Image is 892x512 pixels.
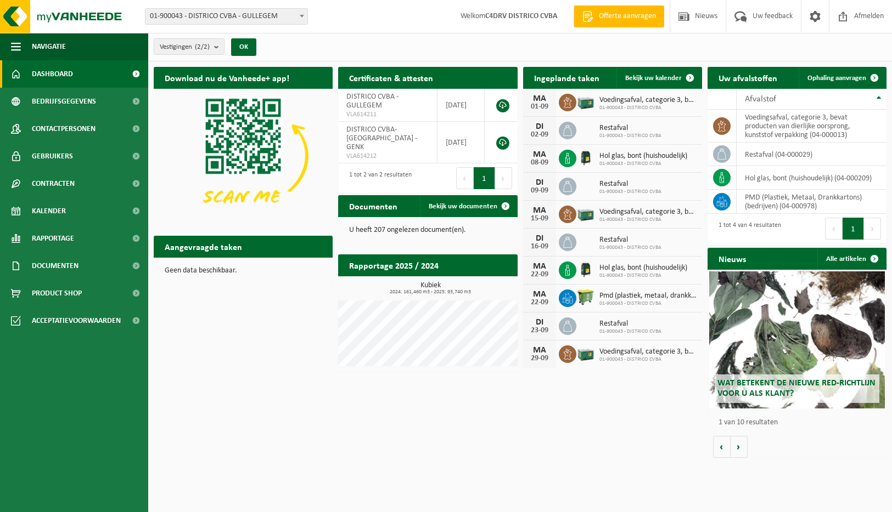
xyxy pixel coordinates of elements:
[717,379,876,398] span: Wat betekent de nieuwe RED-richtlijn voor u als klant?
[529,234,551,243] div: DI
[32,143,73,170] span: Gebruikers
[344,282,517,295] h3: Kubiek
[32,280,82,307] span: Product Shop
[529,178,551,187] div: DI
[576,344,595,362] img: PB-LB-0680-HPE-GN-01
[195,43,210,50] count: (2/2)
[799,67,885,89] a: Ophaling aanvragen
[32,115,96,143] span: Contactpersonen
[32,88,96,115] span: Bedrijfsgegevens
[529,355,551,362] div: 29-09
[32,60,73,88] span: Dashboard
[32,170,75,197] span: Contracten
[154,89,333,223] img: Download de VHEPlus App
[529,271,551,278] div: 22-09
[616,67,701,89] a: Bekijk uw kalender
[599,356,697,363] span: 01-900043 - DISTRICO CVBA
[154,38,225,55] button: Vestigingen(2/2)
[599,320,661,328] span: Restafval
[713,217,781,241] div: 1 tot 4 van 4 resultaten
[709,271,885,408] a: Wat betekent de nieuwe RED-richtlijn voor u als klant?
[145,8,308,25] span: 01-900043 - DISTRICO CVBA - GULLEGEM
[825,218,843,240] button: Previous
[599,152,687,161] span: Hol glas, bont (huishoudelijk)
[731,436,748,458] button: Volgende
[346,110,428,119] span: VLA614211
[737,190,887,214] td: PMD (Plastiek, Metaal, Drankkartons) (bedrijven) (04-000978)
[32,252,78,280] span: Documenten
[599,264,687,272] span: Hol glas, bont (huishoudelijk)
[420,195,517,217] a: Bekijk uw documenten
[338,254,450,276] h2: Rapportage 2025 / 2024
[529,159,551,167] div: 08-09
[737,110,887,143] td: voedingsafval, categorie 3, bevat producten van dierlijke oorsprong, kunststof verpakking (04-000...
[32,307,121,334] span: Acceptatievoorwaarden
[346,126,417,151] span: DISTRICO CVBA-[GEOGRAPHIC_DATA] - GENK
[160,39,210,55] span: Vestigingen
[708,248,757,269] h2: Nieuws
[576,260,595,278] img: CR-HR-1C-1000-PES-01
[154,67,300,88] h2: Download nu de Vanheede+ app!
[817,248,885,270] a: Alle artikelen
[495,167,512,189] button: Next
[599,244,661,251] span: 01-900043 - DISTRICO CVBA
[346,152,428,161] span: VLA614212
[599,189,661,195] span: 01-900043 - DISTRICO CVBA
[437,89,485,122] td: [DATE]
[576,92,595,111] img: PB-LB-0680-HPE-GN-01
[523,67,610,88] h2: Ingeplande taken
[596,11,659,22] span: Offerte aanvragen
[338,195,408,217] h2: Documenten
[737,166,887,190] td: hol glas, bont (huishoudelijk) (04-000209)
[599,96,697,105] span: Voedingsafval, categorie 3, bevat producten van dierlijke oorsprong, kunststof v...
[529,215,551,223] div: 15-09
[429,203,497,210] span: Bekijk uw documenten
[599,124,661,133] span: Restafval
[599,300,697,307] span: 01-900043 - DISTRICO CVBA
[436,276,517,298] a: Bekijk rapportage
[864,218,881,240] button: Next
[599,236,661,244] span: Restafval
[599,105,697,111] span: 01-900043 - DISTRICO CVBA
[599,292,697,300] span: Pmd (plastiek, metaal, drankkartons) (bedrijven)
[529,290,551,299] div: MA
[32,33,66,60] span: Navigatie
[599,348,697,356] span: Voedingsafval, categorie 3, bevat producten van dierlijke oorsprong, kunststof v...
[599,272,687,279] span: 01-900043 - DISTRICO CVBA
[32,225,74,252] span: Rapportage
[154,236,253,257] h2: Aangevraagde taken
[599,133,661,139] span: 01-900043 - DISTRICO CVBA
[145,9,307,24] span: 01-900043 - DISTRICO CVBA - GULLEGEM
[737,143,887,166] td: restafval (04-000029)
[529,187,551,195] div: 09-09
[599,161,687,167] span: 01-900043 - DISTRICO CVBA
[599,328,661,335] span: 01-900043 - DISTRICO CVBA
[474,167,495,189] button: 1
[529,318,551,327] div: DI
[437,122,485,163] td: [DATE]
[529,122,551,131] div: DI
[529,299,551,306] div: 22-09
[346,93,399,110] span: DISTRICO CVBA - GULLEGEM
[576,148,595,167] img: CR-HR-1C-1000-PES-01
[719,419,881,426] p: 1 van 10 resultaten
[713,436,731,458] button: Vorige
[745,95,776,104] span: Afvalstof
[576,204,595,223] img: PB-LB-0680-HPE-GN-01
[576,288,595,306] img: WB-0660-HPE-GN-50
[599,217,697,223] span: 01-900043 - DISTRICO CVBA
[529,346,551,355] div: MA
[529,206,551,215] div: MA
[708,67,788,88] h2: Uw afvalstoffen
[338,67,444,88] h2: Certificaten & attesten
[625,75,682,82] span: Bekijk uw kalender
[529,327,551,334] div: 23-09
[344,166,412,190] div: 1 tot 2 van 2 resultaten
[349,226,506,234] p: U heeft 207 ongelezen document(en).
[165,267,322,275] p: Geen data beschikbaar.
[456,167,474,189] button: Previous
[529,103,551,111] div: 01-09
[599,208,697,217] span: Voedingsafval, categorie 3, bevat producten van dierlijke oorsprong, kunststof v...
[529,94,551,103] div: MA
[231,38,256,56] button: OK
